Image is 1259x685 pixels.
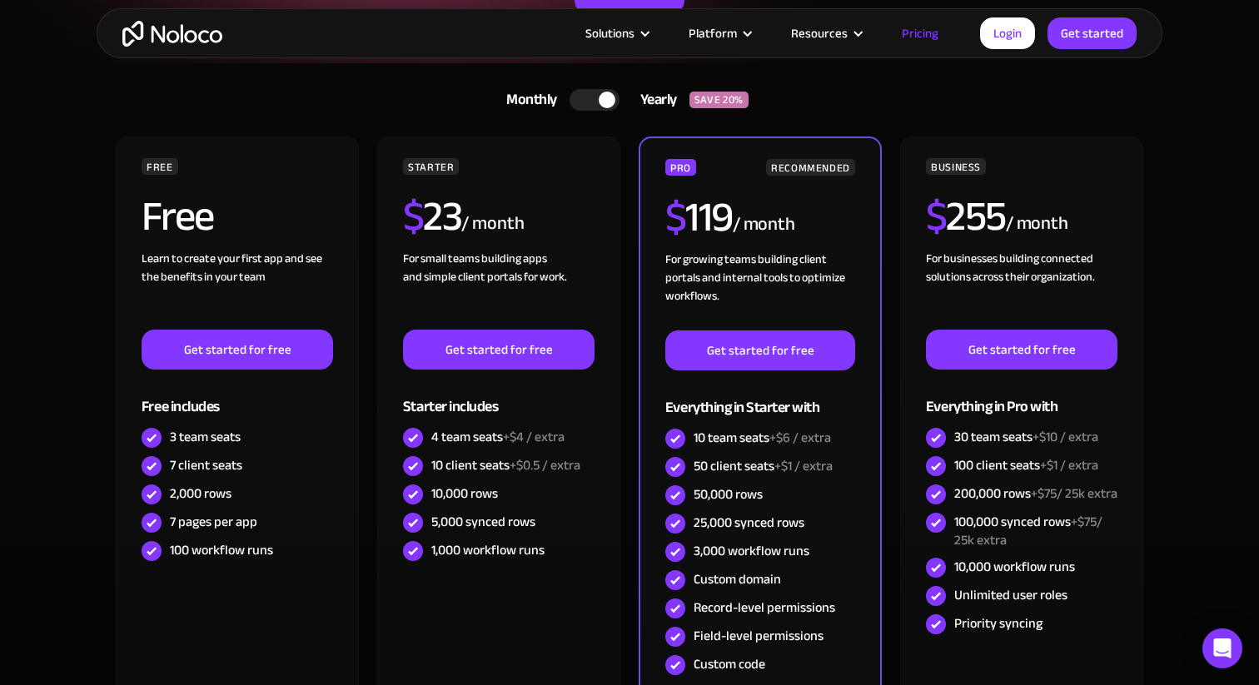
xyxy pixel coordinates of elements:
[954,614,1043,633] div: Priority syncing
[694,627,824,645] div: Field-level permissions
[1006,211,1068,237] div: / month
[926,250,1117,330] div: For businesses building connected solutions across their organization. ‍
[170,428,241,446] div: 3 team seats
[881,22,959,44] a: Pricing
[170,484,231,503] div: 2,000 rows
[665,330,855,370] a: Get started for free
[954,484,1117,503] div: 200,000 rows
[403,158,459,175] div: STARTER
[142,330,333,370] a: Get started for free
[170,513,257,531] div: 7 pages per app
[431,513,535,531] div: 5,000 synced rows
[694,429,831,447] div: 10 team seats
[694,598,835,617] div: Record-level permissions
[565,22,668,44] div: Solutions
[694,655,765,673] div: Custom code
[733,211,795,238] div: / month
[403,177,424,256] span: $
[926,370,1117,424] div: Everything in Pro with
[461,211,524,237] div: / month
[770,22,881,44] div: Resources
[954,586,1067,604] div: Unlimited user roles
[694,570,781,588] div: Custom domain
[403,330,595,370] a: Get started for free
[1033,424,1098,449] span: +$10 / extra
[954,509,1102,553] span: +$75/ 25k extra
[510,453,580,478] span: +$0.5 / extra
[774,454,833,479] span: +$1 / extra
[403,196,462,237] h2: 23
[620,87,689,112] div: Yearly
[142,196,214,237] h2: Free
[954,558,1075,576] div: 10,000 workflow runs
[503,424,565,449] span: +$4 / extra
[665,178,686,256] span: $
[791,22,848,44] div: Resources
[668,22,770,44] div: Platform
[689,92,749,108] div: SAVE 20%
[926,330,1117,370] a: Get started for free
[694,457,833,475] div: 50 client seats
[403,370,595,424] div: Starter includes
[170,541,273,559] div: 100 workflow runs
[954,428,1098,446] div: 30 team seats
[766,159,855,176] div: RECOMMENDED
[431,541,545,559] div: 1,000 workflow runs
[665,196,733,238] h2: 119
[926,158,986,175] div: BUSINESS
[954,513,1117,549] div: 100,000 synced rows
[142,250,333,330] div: Learn to create your first app and see the benefits in your team ‍
[142,370,333,424] div: Free includes
[1031,481,1117,506] span: +$75/ 25k extra
[665,159,696,176] div: PRO
[431,484,498,503] div: 10,000 rows
[926,177,947,256] span: $
[585,22,634,44] div: Solutions
[694,485,763,504] div: 50,000 rows
[485,87,570,112] div: Monthly
[403,250,595,330] div: For small teams building apps and simple client portals for work. ‍
[694,542,809,560] div: 3,000 workflow runs
[665,251,855,330] div: For growing teams building client portals and internal tools to optimize workflows.
[665,370,855,424] div: Everything in Starter with
[431,456,580,474] div: 10 client seats
[142,158,178,175] div: FREE
[926,196,1006,237] h2: 255
[954,456,1098,474] div: 100 client seats
[694,514,804,532] div: 25,000 synced rows
[769,425,831,450] span: +$6 / extra
[1202,628,1242,668] div: Open Intercom Messenger
[980,17,1035,49] a: Login
[122,21,222,47] a: home
[689,22,737,44] div: Platform
[431,428,565,446] div: 4 team seats
[1040,453,1098,478] span: +$1 / extra
[170,456,242,474] div: 7 client seats
[1048,17,1137,49] a: Get started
